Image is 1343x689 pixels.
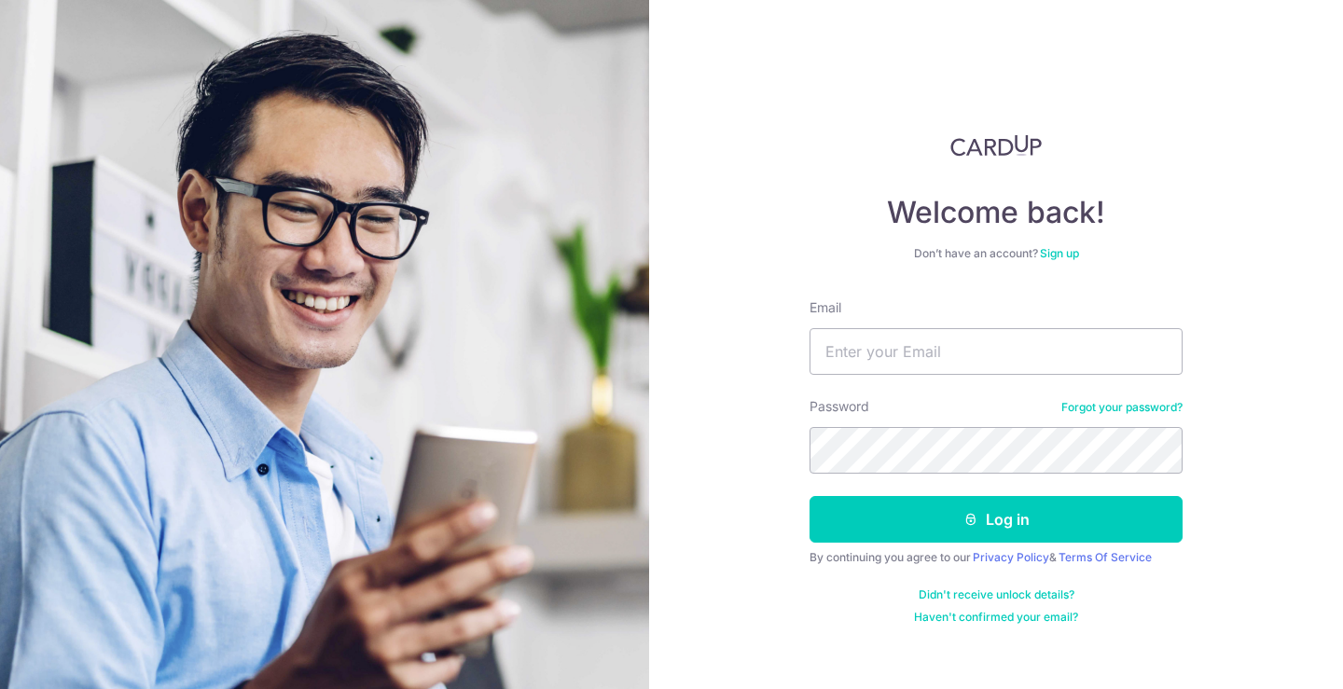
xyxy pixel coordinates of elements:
[810,328,1183,375] input: Enter your Email
[973,550,1049,564] a: Privacy Policy
[810,496,1183,543] button: Log in
[810,397,869,416] label: Password
[810,298,841,317] label: Email
[1059,550,1152,564] a: Terms Of Service
[810,194,1183,231] h4: Welcome back!
[919,587,1074,602] a: Didn't receive unlock details?
[810,246,1183,261] div: Don’t have an account?
[914,610,1078,625] a: Haven't confirmed your email?
[1061,400,1183,415] a: Forgot your password?
[810,550,1183,565] div: By continuing you agree to our &
[950,134,1042,157] img: CardUp Logo
[1040,246,1079,260] a: Sign up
